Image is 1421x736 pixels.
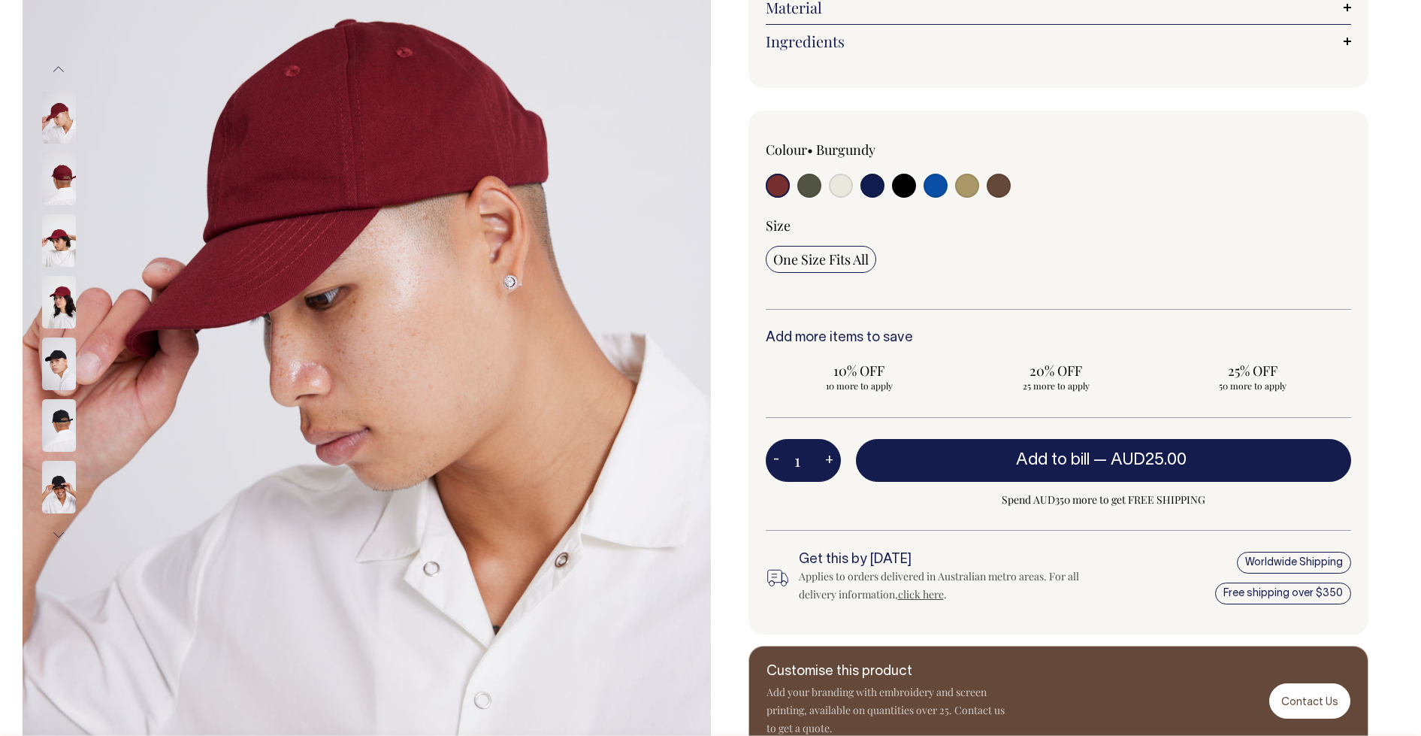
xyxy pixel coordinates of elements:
span: 20% OFF [969,362,1142,380]
span: 10 more to apply [773,380,946,392]
span: Add to bill [1016,453,1090,468]
img: black [42,461,76,513]
span: AUD25.00 [1111,453,1187,468]
img: black [42,338,76,390]
a: Contact Us [1269,683,1350,719]
span: 25% OFF [1166,362,1339,380]
span: Spend AUD350 more to get FREE SHIPPING [856,491,1352,509]
a: Ingredients [766,32,1352,50]
button: Add to bill —AUD25.00 [856,439,1352,481]
span: 25 more to apply [969,380,1142,392]
button: Next [47,518,70,552]
h6: Customise this product [766,665,1007,680]
input: 10% OFF 10 more to apply [766,357,954,396]
button: Previous [47,53,70,86]
div: Size [766,217,1352,235]
a: click here [898,587,944,601]
h6: Add more items to save [766,331,1352,346]
img: burgundy [42,276,76,329]
label: Burgundy [816,141,875,159]
img: burgundy [42,153,76,205]
button: - [766,446,787,476]
img: burgundy [42,214,76,267]
span: One Size Fits All [773,250,869,268]
span: — [1093,453,1190,468]
span: 10% OFF [773,362,946,380]
span: 50 more to apply [1166,380,1339,392]
input: 25% OFF 50 more to apply [1159,357,1347,396]
h6: Get this by [DATE] [799,553,1086,568]
input: One Size Fits All [766,246,876,273]
img: black [42,399,76,452]
div: Colour [766,141,1000,159]
input: 20% OFF 25 more to apply [962,357,1150,396]
div: Applies to orders delivered in Australian metro areas. For all delivery information, . [799,568,1086,604]
button: + [818,446,841,476]
span: • [807,141,813,159]
img: burgundy [42,91,76,144]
